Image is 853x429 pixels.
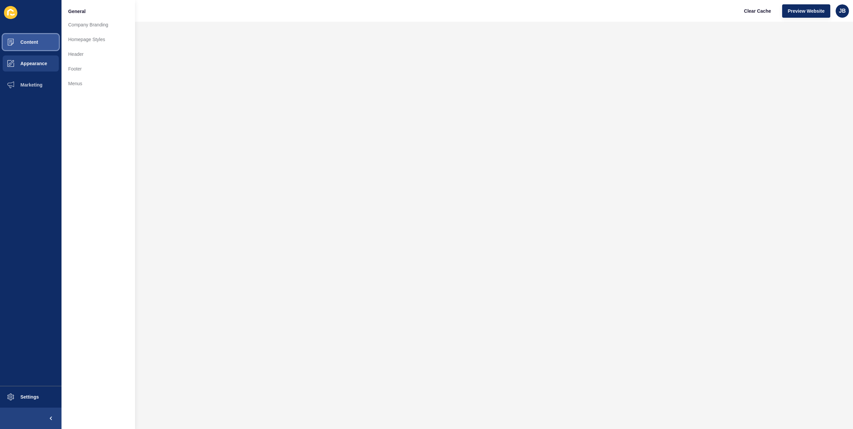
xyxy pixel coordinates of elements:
[68,8,86,15] span: General
[738,4,777,18] button: Clear Cache
[62,32,135,47] a: Homepage Styles
[62,61,135,76] a: Footer
[788,8,825,14] span: Preview Website
[782,4,830,18] button: Preview Website
[62,47,135,61] a: Header
[62,17,135,32] a: Company Branding
[839,8,846,14] span: JB
[744,8,771,14] span: Clear Cache
[62,76,135,91] a: Menus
